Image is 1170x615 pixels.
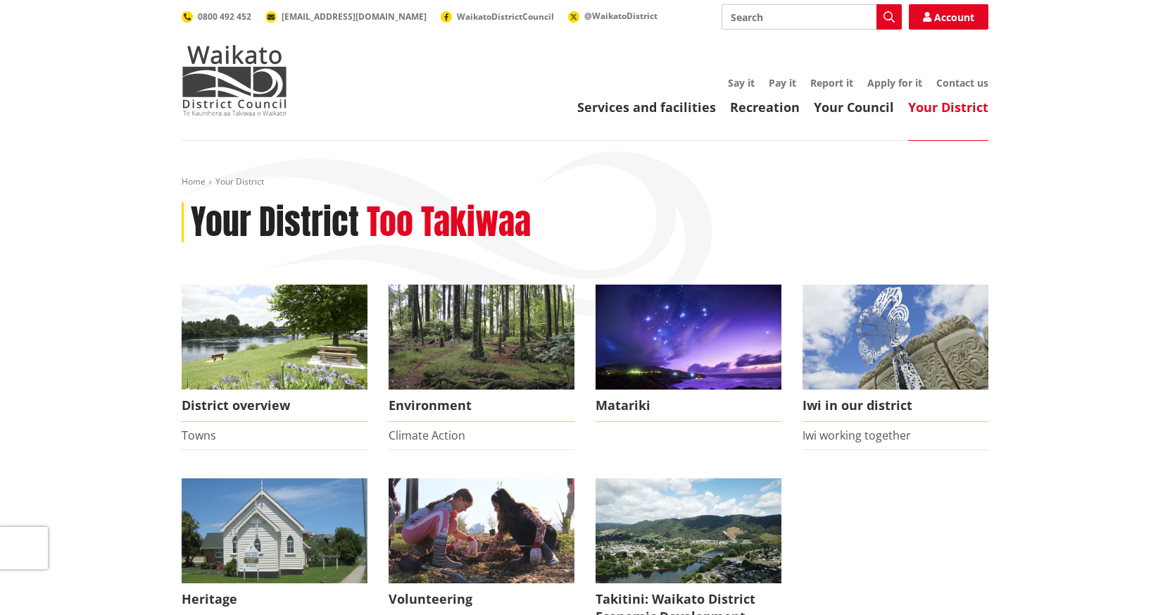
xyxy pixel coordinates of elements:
[936,76,988,89] a: Contact us
[441,11,554,23] a: WaikatoDistrictCouncil
[265,11,427,23] a: [EMAIL_ADDRESS][DOMAIN_NAME]
[389,285,574,422] a: Environment
[182,478,367,583] img: Raglan Church
[730,99,800,116] a: Recreation
[596,285,781,422] a: Matariki
[182,45,287,116] img: Waikato District Council - Te Kaunihera aa Takiwaa o Waikato
[814,99,894,116] a: Your Council
[577,99,716,116] a: Services and facilities
[596,285,781,390] img: Matariki over Whiaangaroa
[568,10,658,22] a: @WaikatoDistrict
[803,285,988,390] img: Turangawaewae Ngaruawahia
[198,11,251,23] span: 0800 492 452
[182,175,206,187] a: Home
[728,76,755,89] a: Say it
[367,202,531,243] h2: Too Takiwaa
[182,390,367,422] span: District overview
[215,175,264,187] span: Your District
[596,478,781,583] img: ngaaruawaahia
[191,202,359,243] h1: Your District
[584,10,658,22] span: @WaikatoDistrict
[803,390,988,422] span: Iwi in our district
[803,285,988,422] a: Turangawaewae Ngaruawahia Iwi in our district
[810,76,853,89] a: Report it
[769,76,796,89] a: Pay it
[389,478,574,583] img: volunteer icon
[803,428,911,443] a: Iwi working together
[722,4,902,30] input: Search input
[182,285,367,422] a: Ngaruawahia 0015 District overview
[909,4,988,30] a: Account
[282,11,427,23] span: [EMAIL_ADDRESS][DOMAIN_NAME]
[596,390,781,422] span: Matariki
[389,390,574,422] span: Environment
[182,285,367,390] img: Ngaruawahia 0015
[182,11,251,23] a: 0800 492 452
[457,11,554,23] span: WaikatoDistrictCouncil
[389,428,465,443] a: Climate Action
[182,428,216,443] a: Towns
[908,99,988,116] a: Your District
[182,176,988,188] nav: breadcrumb
[867,76,922,89] a: Apply for it
[389,285,574,390] img: biodiversity- Wright's Bush_16x9 crop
